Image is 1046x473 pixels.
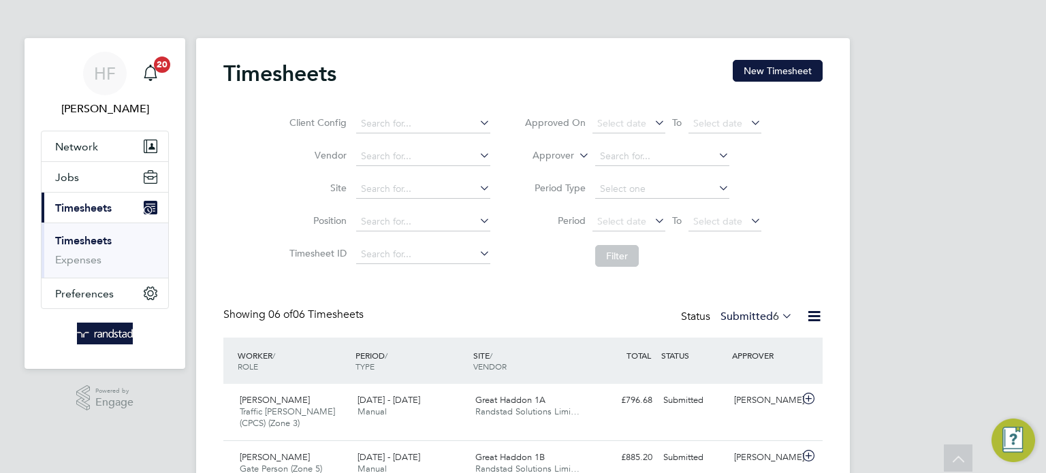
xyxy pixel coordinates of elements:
span: Powered by [95,385,133,397]
span: Network [55,140,98,153]
span: 20 [154,56,170,73]
span: 06 Timesheets [268,308,364,321]
nav: Main navigation [25,38,185,369]
div: £885.20 [587,446,658,469]
span: Select date [597,215,646,227]
span: Preferences [55,287,114,300]
h2: Timesheets [223,60,336,87]
span: Select date [693,215,742,227]
label: Site [285,182,347,194]
button: Preferences [42,278,168,308]
input: Search for... [356,212,490,231]
a: HF[PERSON_NAME] [41,52,169,117]
div: £796.68 [587,389,658,412]
div: Showing [223,308,366,322]
span: Jobs [55,171,79,184]
a: Timesheets [55,234,112,247]
span: Traffic [PERSON_NAME] (CPCS) (Zone 3) [240,406,335,429]
span: / [272,350,275,361]
label: Vendor [285,149,347,161]
span: [DATE] - [DATE] [358,394,420,406]
span: TYPE [355,361,375,372]
label: Approved On [524,116,586,129]
span: To [668,114,686,131]
input: Select one [595,180,729,199]
label: Submitted [720,310,793,323]
div: Submitted [658,389,729,412]
a: Expenses [55,253,101,266]
input: Search for... [356,180,490,199]
span: Engage [95,397,133,408]
span: [PERSON_NAME] [240,451,310,463]
span: VENDOR [473,361,507,372]
div: Timesheets [42,223,168,278]
div: WORKER [234,343,352,378]
span: [DATE] - [DATE] [358,451,420,463]
div: [PERSON_NAME] [729,446,799,469]
span: Manual [358,406,387,417]
a: Powered byEngage [76,385,134,411]
input: Search for... [356,245,490,264]
span: Randstad Solutions Limi… [475,406,580,417]
button: New Timesheet [733,60,823,82]
span: Timesheets [55,201,112,214]
img: randstad-logo-retina.png [77,323,133,344]
span: [PERSON_NAME] [240,394,310,406]
span: Select date [693,117,742,129]
span: HF [94,65,116,82]
span: To [668,212,686,229]
label: Period Type [524,182,586,194]
span: 6 [773,310,779,323]
span: Select date [597,117,646,129]
input: Search for... [595,147,729,166]
div: SITE [470,343,588,378]
span: Hollie Furby [41,101,169,117]
input: Search for... [356,147,490,166]
label: Timesheet ID [285,247,347,259]
div: [PERSON_NAME] [729,389,799,412]
a: 20 [137,52,164,95]
label: Approver [513,149,574,163]
span: / [490,350,492,361]
span: Great Haddon 1B [475,451,545,463]
div: PERIOD [352,343,470,378]
span: TOTAL [627,350,651,361]
span: Great Haddon 1A [475,394,545,406]
button: Network [42,131,168,161]
button: Timesheets [42,193,168,223]
label: Period [524,214,586,227]
button: Jobs [42,162,168,192]
span: 06 of [268,308,293,321]
div: Status [681,308,795,327]
a: Go to home page [41,323,169,344]
label: Client Config [285,116,347,129]
div: STATUS [658,343,729,368]
button: Engage Resource Center [992,419,1035,462]
span: / [385,350,387,361]
div: Submitted [658,446,729,469]
label: Position [285,214,347,227]
input: Search for... [356,114,490,133]
span: ROLE [238,361,258,372]
div: APPROVER [729,343,799,368]
button: Filter [595,245,639,267]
